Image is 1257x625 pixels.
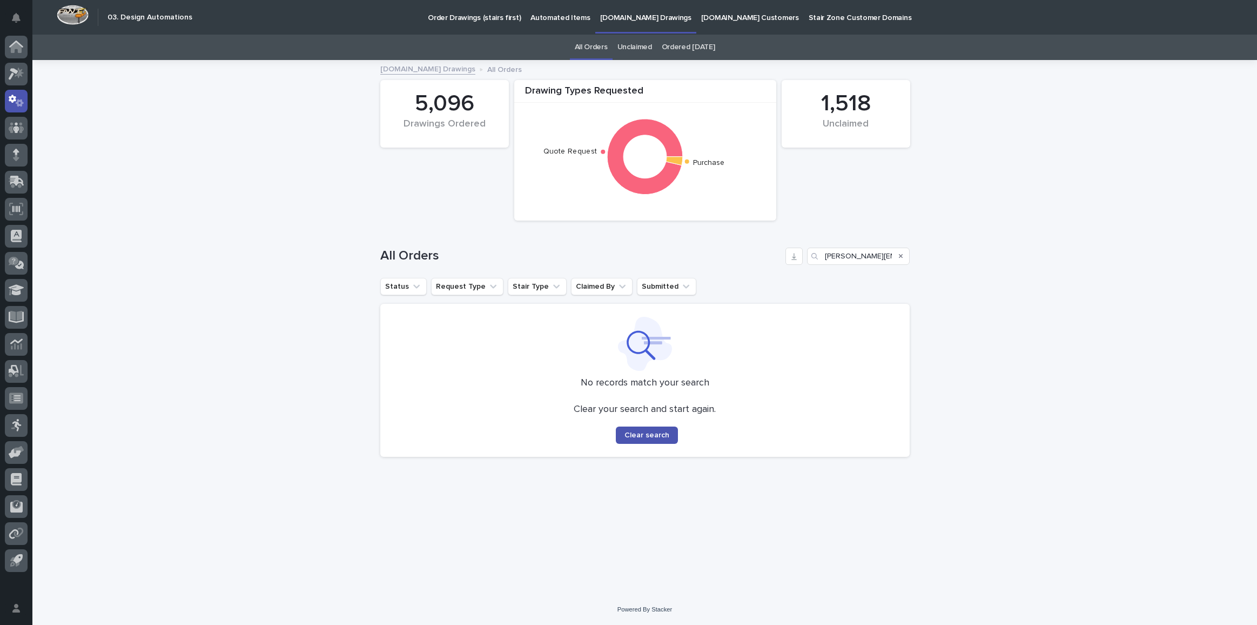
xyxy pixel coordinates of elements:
[14,13,28,30] div: Notifications
[380,248,781,264] h1: All Orders
[431,278,503,295] button: Request Type
[5,6,28,29] button: Notifications
[574,404,716,416] p: Clear your search and start again.
[380,62,475,75] a: [DOMAIN_NAME] Drawings
[624,431,669,439] span: Clear search
[508,278,567,295] button: Stair Type
[616,427,678,444] button: Clear search
[543,148,597,156] text: Quote Request
[514,85,776,103] div: Drawing Types Requested
[107,13,192,22] h2: 03. Design Automations
[380,278,427,295] button: Status
[693,159,725,167] text: Purchase
[637,278,696,295] button: Submitted
[571,278,633,295] button: Claimed By
[800,118,892,141] div: Unclaimed
[800,90,892,117] div: 1,518
[393,377,897,389] p: No records match your search
[662,35,715,60] a: Ordered [DATE]
[57,5,89,25] img: Workspace Logo
[617,35,652,60] a: Unclaimed
[487,63,522,75] p: All Orders
[575,35,608,60] a: All Orders
[399,90,490,117] div: 5,096
[617,606,672,613] a: Powered By Stacker
[807,248,910,265] input: Search
[399,118,490,141] div: Drawings Ordered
